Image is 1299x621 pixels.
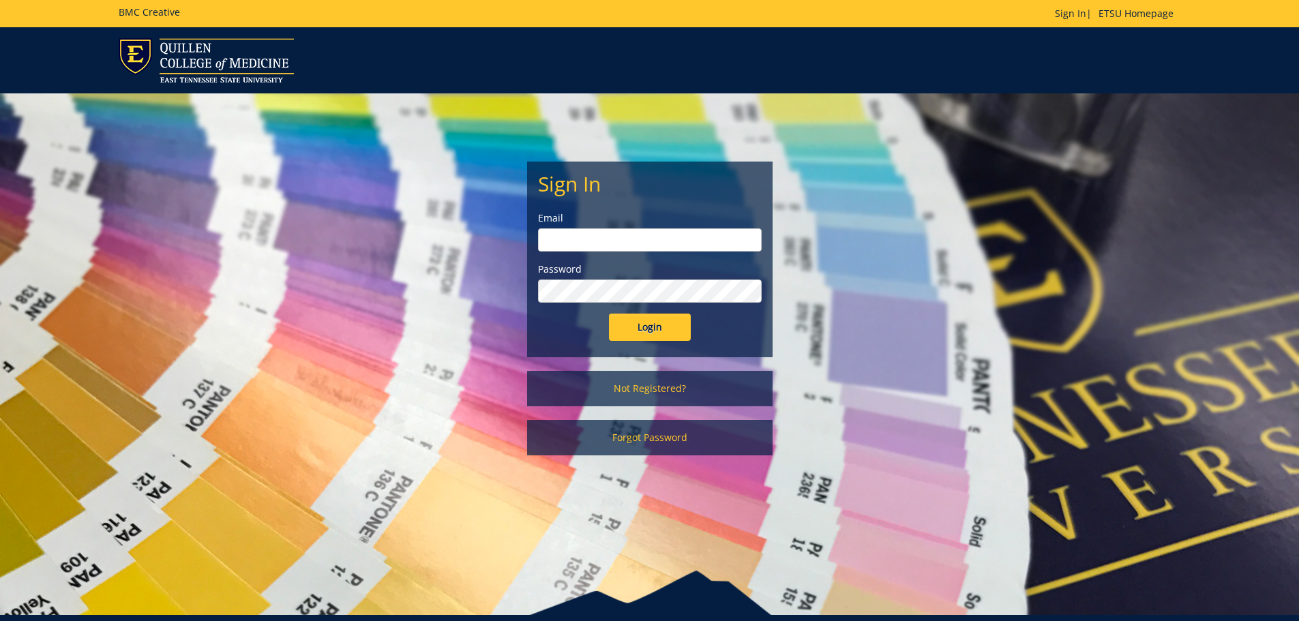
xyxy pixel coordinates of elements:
h2: Sign In [538,172,762,195]
a: Forgot Password [527,420,773,455]
label: Email [538,211,762,225]
img: ETSU logo [119,38,294,82]
a: Not Registered? [527,371,773,406]
h5: BMC Creative [119,7,180,17]
a: Sign In [1055,7,1086,20]
a: ETSU Homepage [1092,7,1180,20]
label: Password [538,262,762,276]
input: Login [609,314,691,341]
p: | [1055,7,1180,20]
